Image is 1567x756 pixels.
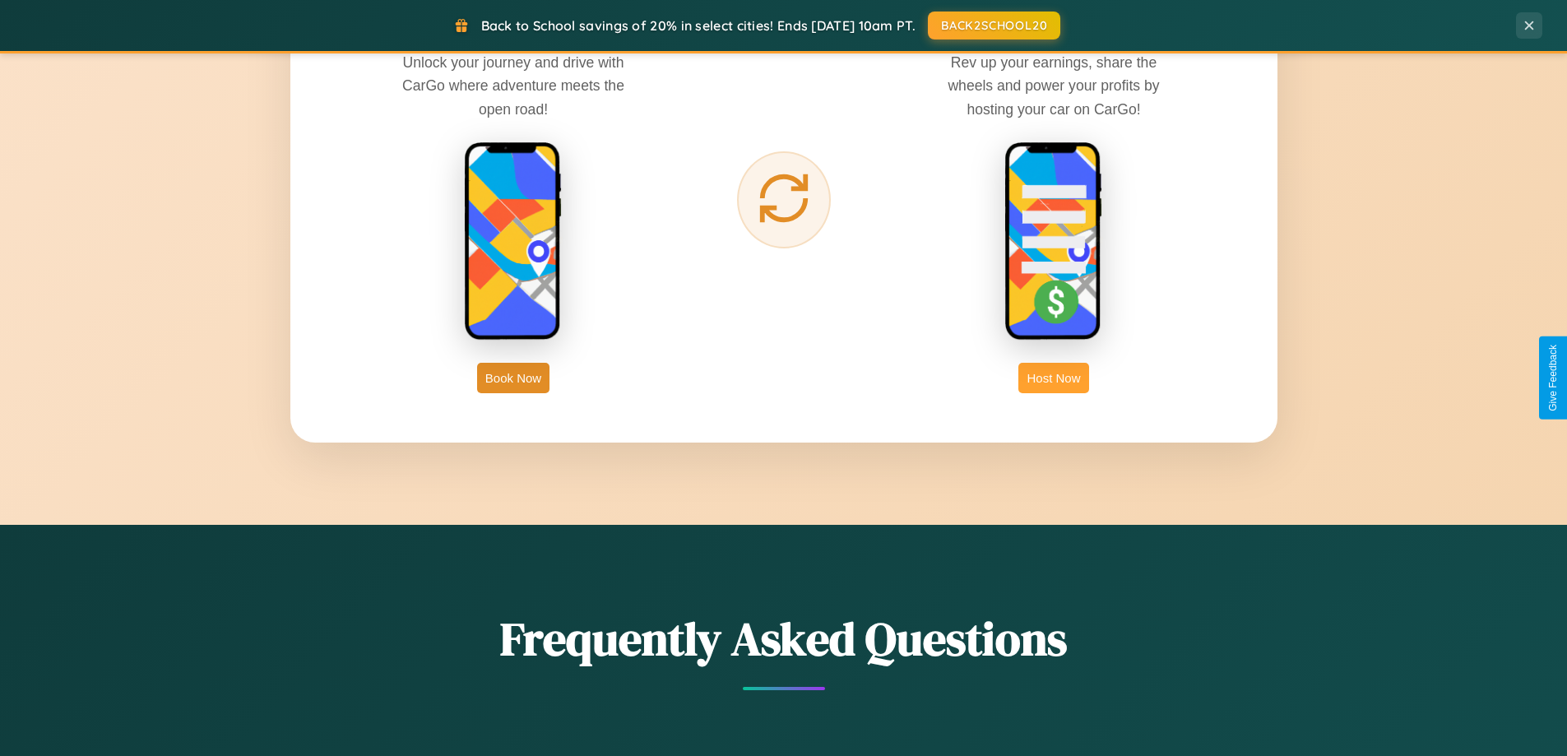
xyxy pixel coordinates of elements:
button: Host Now [1018,363,1088,393]
img: host phone [1004,141,1103,342]
img: rent phone [464,141,563,342]
div: Give Feedback [1547,345,1559,411]
button: Book Now [477,363,549,393]
span: Back to School savings of 20% in select cities! Ends [DATE] 10am PT. [481,17,916,34]
h2: Frequently Asked Questions [290,607,1277,670]
p: Unlock your journey and drive with CarGo where adventure meets the open road! [390,51,637,120]
button: BACK2SCHOOL20 [928,12,1060,39]
p: Rev up your earnings, share the wheels and power your profits by hosting your car on CarGo! [930,51,1177,120]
